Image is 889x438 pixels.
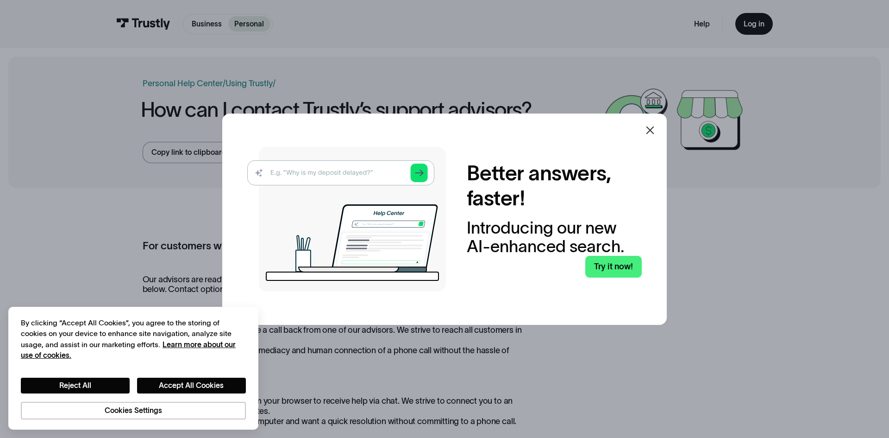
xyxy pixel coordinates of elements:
[8,307,258,430] div: Cookie banner
[21,317,246,362] div: By clicking “Accept All Cookies”, you agree to the storing of cookies on your device to enhance s...
[467,219,642,255] div: Introducing our new AI-enhanced search.
[21,317,246,419] div: Privacy
[21,378,130,394] button: Reject All
[467,160,642,210] h2: Better answers, faster!
[137,378,246,394] button: Accept All Cookies
[21,402,246,419] button: Cookies Settings
[585,256,642,278] a: Try it now!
